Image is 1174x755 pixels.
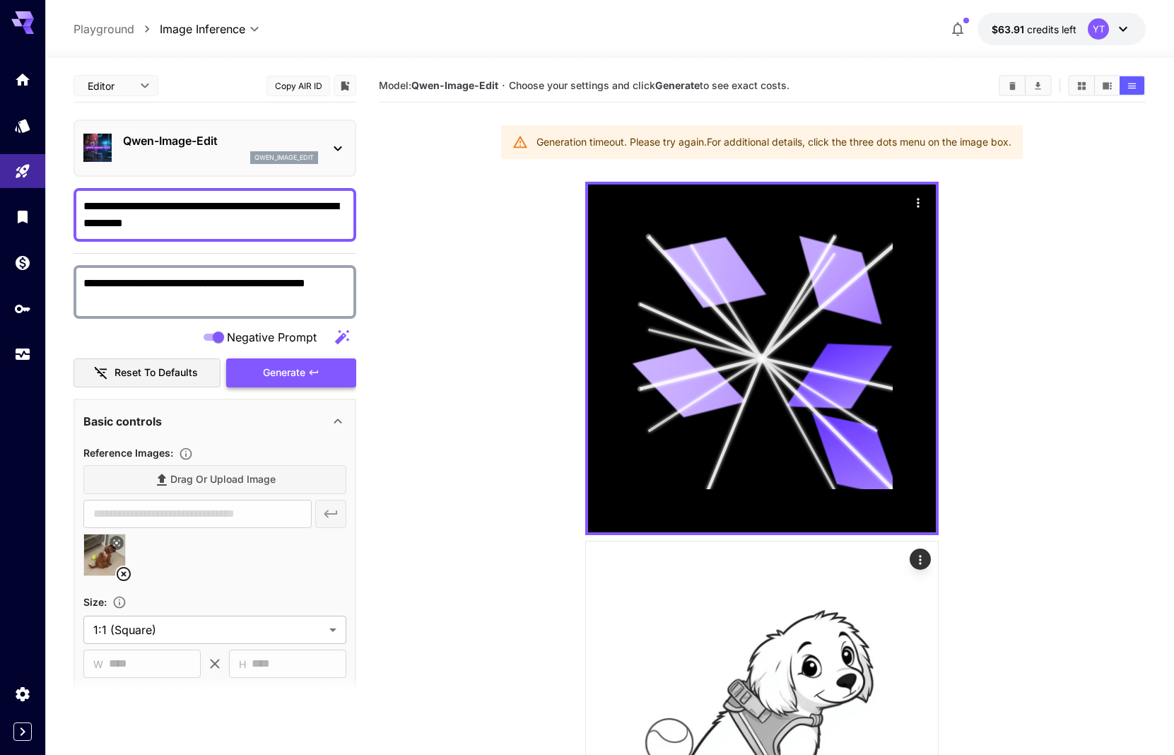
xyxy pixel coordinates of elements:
div: YT [1088,18,1109,40]
div: Actions [910,549,931,570]
p: · [502,77,505,94]
button: Show images in video view [1095,76,1120,95]
span: H [239,656,246,672]
div: Playground [14,163,31,180]
div: $63.91401 [992,22,1076,37]
span: Model: [379,79,498,91]
span: Generate [263,364,305,382]
span: 1:1 (Square) [93,621,324,638]
button: Show images in grid view [1069,76,1094,95]
div: Settings [14,685,31,703]
div: Show images in grid viewShow images in video viewShow images in list view [1068,75,1146,96]
span: Negative Prompt [227,329,317,346]
button: Reset to defaults [74,358,221,387]
div: Basic controls [83,404,346,438]
b: Qwen-Image-Edit [411,79,498,91]
div: Clear ImagesDownload All [999,75,1052,96]
button: Expand sidebar [13,722,32,741]
button: Copy AIR ID [266,76,330,96]
span: $63.91 [992,23,1027,35]
div: Wallet [14,254,31,271]
button: Show images in list view [1120,76,1144,95]
button: Clear Images [1000,76,1025,95]
div: API Keys [14,300,31,317]
div: Generation timeout. Please try again. For additional details, click the three dots menu on the im... [536,129,1011,155]
span: credits left [1027,23,1076,35]
a: Playground [74,21,134,37]
button: Generate [226,358,356,387]
button: Download All [1026,76,1050,95]
p: Basic controls [83,413,162,430]
div: Library [14,208,31,226]
button: Adjust the dimensions of the generated image by specifying its width and height in pixels, or sel... [107,595,132,609]
span: Image Inference [160,21,245,37]
div: Usage [14,346,31,363]
span: Reference Images : [83,447,173,459]
p: Qwen-Image-Edit [123,132,318,149]
span: Size : [83,596,107,608]
div: Models [14,117,31,134]
div: Qwen-Image-Editqwen_image_edit [83,127,346,170]
div: Actions [908,192,929,213]
p: qwen_image_edit [254,153,314,163]
span: Choose your settings and click to see exact costs. [509,79,789,91]
button: Upload a reference image to guide the result. This is needed for Image-to-Image or Inpainting. Su... [173,447,199,461]
iframe: Chat Widget [1103,687,1174,755]
button: Add to library [339,77,351,94]
span: Editor [88,78,131,93]
span: W [93,656,103,672]
b: Generate [655,79,700,91]
div: Home [14,71,31,88]
button: $63.91401YT [978,13,1146,45]
nav: breadcrumb [74,21,160,37]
